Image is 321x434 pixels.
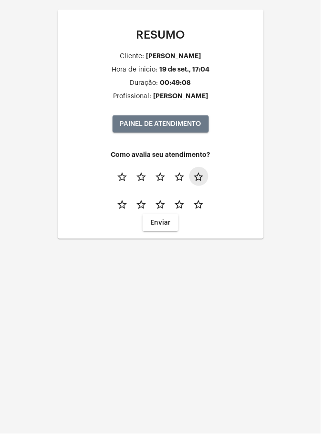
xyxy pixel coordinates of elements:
div: Cliente: [120,53,145,60]
span: Enviar [150,219,171,226]
div: [PERSON_NAME] [153,93,208,100]
button: PAINEL DE ATENDIMENTO [113,115,209,133]
div: [PERSON_NAME] [146,52,201,60]
mat-icon: star_border [117,199,128,210]
div: Hora de inicio: [112,66,157,73]
mat-icon: star_border [155,199,166,210]
mat-icon: star_border [136,171,147,183]
button: Enviar [143,214,178,231]
mat-icon: star_border [136,199,147,210]
mat-icon: star_border [174,199,186,210]
mat-icon: star_border [193,199,205,210]
div: Profissional: [113,93,151,100]
div: 00:49:08 [160,79,191,86]
mat-icon: star_border [174,171,186,183]
div: 19 de set., 17:04 [159,66,209,73]
h4: Como avalia seu atendimento? [65,151,256,158]
mat-icon: star_border [155,171,166,183]
p: RESUMO [65,29,256,41]
span: PAINEL DE ATENDIMENTO [120,121,201,127]
div: Duração: [130,80,158,87]
mat-icon: star_border [193,171,205,183]
mat-icon: star_border [117,171,128,183]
